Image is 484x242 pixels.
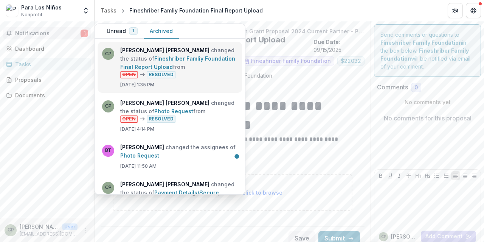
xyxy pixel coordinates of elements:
[391,233,418,240] p: [PERSON_NAME]
[384,114,472,123] p: No comments for this proposal
[466,3,481,18] button: Get Help
[81,226,90,235] button: More
[451,171,460,180] button: Align Left
[381,235,386,239] div: Christina Mariscal Pasten
[423,171,432,180] button: Heading 2
[120,152,159,159] a: Photo Request
[470,171,479,180] button: Align Right
[15,60,85,68] div: Tasks
[98,5,119,16] a: Tasks
[414,171,423,180] button: Heading 1
[3,73,91,86] a: Proposals
[62,223,78,230] p: User
[120,99,237,123] p: changed the status of from
[120,143,237,160] p: changed the assignees of
[376,171,385,180] button: Bold
[129,6,263,14] div: Fineshriber Famliy Foundation Final Report Upload
[251,58,331,64] span: Fineshriber Family Foundation
[20,223,59,231] p: [PERSON_NAME] [PERSON_NAME]
[313,39,339,45] strong: Due Date
[144,24,179,39] button: Archived
[448,3,463,18] button: Partners
[404,171,413,180] button: Strike
[380,47,469,62] strong: Fineshriber Family Foundation
[461,171,470,180] button: Align Center
[395,171,404,180] button: Italicize
[132,28,134,33] span: 1
[432,171,441,180] button: Bullet List
[3,42,91,55] a: Dashboard
[374,24,481,77] div: Send comments or questions to in the box below. will be notified via email of your comment.
[15,91,85,99] div: Documents
[3,27,91,39] button: Notifications1
[20,231,78,237] p: [EMAIL_ADDRESS][DOMAIN_NAME]
[120,189,219,204] a: Payment Details/Secure Payment
[3,89,91,101] a: Documents
[120,46,237,78] p: changed the status of from
[101,24,144,39] button: Unread
[3,58,91,70] a: Tasks
[154,108,193,114] a: Photo Request
[414,84,418,91] span: 0
[8,228,14,233] div: Christina Mariscal Pasten
[377,98,478,106] p: No comments yet
[377,84,408,91] h2: Comments
[21,11,42,18] span: Nonprofit
[101,6,116,14] div: Tasks
[313,38,365,54] p: : 09/15/2025
[386,171,395,180] button: Underline
[15,30,81,37] span: Notifications
[242,189,282,196] span: click to browse
[120,180,237,212] p: changed the status of from
[81,30,88,37] span: 1
[21,3,62,11] div: Para Los Niños
[341,58,361,64] span: $ 22032
[6,5,18,17] img: Para Los Niños
[15,45,85,53] div: Dashboard
[442,171,451,180] button: Ordered List
[380,39,462,46] strong: Fineshriber Family Foundation
[15,76,85,84] div: Proposals
[81,3,91,18] button: Open entity switcher
[120,55,235,70] a: Fineshriber Famliy Foundation Final Report Upload
[98,5,266,16] nav: breadcrumb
